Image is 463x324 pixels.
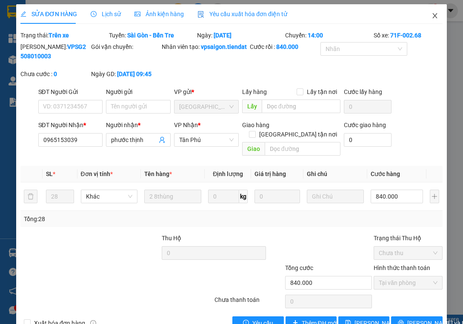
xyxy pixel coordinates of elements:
[159,136,166,143] span: user-add
[162,235,181,242] span: Thu Hộ
[91,69,160,79] div: Ngày GD:
[91,42,160,51] div: Gói vận chuyển:
[432,12,438,19] span: close
[307,190,364,203] input: Ghi Chú
[179,134,234,146] span: Tân Phú
[20,42,89,61] div: [PERSON_NAME]:
[117,71,151,77] b: [DATE] 09:45
[59,57,65,63] span: phone
[371,171,400,177] span: Cước hàng
[106,87,171,97] div: Người gửi
[262,99,341,113] input: Dọc đường
[430,190,439,203] button: plus
[144,171,172,177] span: Tên hàng
[4,36,59,64] li: VP [GEOGRAPHIC_DATA]
[242,122,269,128] span: Giao hàng
[344,88,382,95] label: Cước lấy hàng
[303,166,367,182] th: Ghi chú
[24,214,180,224] div: Tổng: 28
[374,233,443,243] div: Trạng thái Thu Hộ
[59,47,65,53] span: environment
[374,264,430,271] label: Hình thức thanh toán
[86,190,133,203] span: Khác
[162,42,248,51] div: Nhân viên tạo:
[91,11,97,17] span: clock-circle
[38,87,103,97] div: SĐT Người Gửi
[66,47,106,54] b: Chợ Tiên Thuỷ
[254,171,286,177] span: Giá trị hàng
[242,88,267,95] span: Lấy hàng
[20,11,26,17] span: edit
[214,32,231,39] b: [DATE]
[108,31,196,40] div: Tuyến:
[46,171,53,177] span: SL
[127,32,174,39] b: Sài Gòn - Bến Tre
[254,190,300,203] input: 0
[308,32,323,39] b: 14:00
[134,11,184,17] span: Ảnh kiện hàng
[213,171,243,177] span: Định lượng
[284,31,372,40] div: Chuyến:
[285,264,313,271] span: Tổng cước
[239,190,248,203] span: kg
[197,11,287,17] span: Yêu cầu xuất hóa đơn điện tử
[379,276,437,289] span: Tại văn phòng
[54,71,57,77] b: 0
[49,32,69,39] b: Trên xe
[179,100,234,113] span: Sài Gòn
[344,100,392,114] input: Cước lấy hàng
[201,43,247,50] b: vpsaigon.tiendat
[174,122,198,128] span: VP Nhận
[20,31,108,40] div: Trạng thái:
[81,171,113,177] span: Đơn vị tính
[174,87,239,97] div: VP gửi
[134,11,140,17] span: picture
[265,142,341,156] input: Dọc đường
[344,122,386,128] label: Cước giao hàng
[4,4,34,34] img: logo.jpg
[197,11,204,18] img: icon
[242,99,262,113] span: Lấy
[379,247,437,259] span: Chưa thu
[242,142,265,156] span: Giao
[303,87,340,97] span: Lấy tận nơi
[390,32,421,39] b: 71F-002.68
[91,11,121,17] span: Lịch sử
[106,120,171,130] div: Người nhận
[59,36,113,45] li: VP [PERSON_NAME]
[373,31,443,40] div: Số xe:
[20,11,77,17] span: SỬA ĐƠN HÀNG
[276,43,298,50] b: 840.000
[250,42,319,51] div: Cước rồi :
[38,120,103,130] div: SĐT Người Nhận
[196,31,284,40] div: Ngày:
[256,130,340,139] span: [GEOGRAPHIC_DATA] tận nơi
[20,69,89,79] div: Chưa cước :
[24,190,37,203] button: delete
[4,4,123,20] li: Nhà xe Tiến Đạt
[66,56,100,63] b: 0325384623
[423,4,447,28] button: Close
[214,295,284,310] div: Chưa thanh toán
[144,190,201,203] input: VD: Bàn, Ghế
[344,133,392,147] input: Cước giao hàng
